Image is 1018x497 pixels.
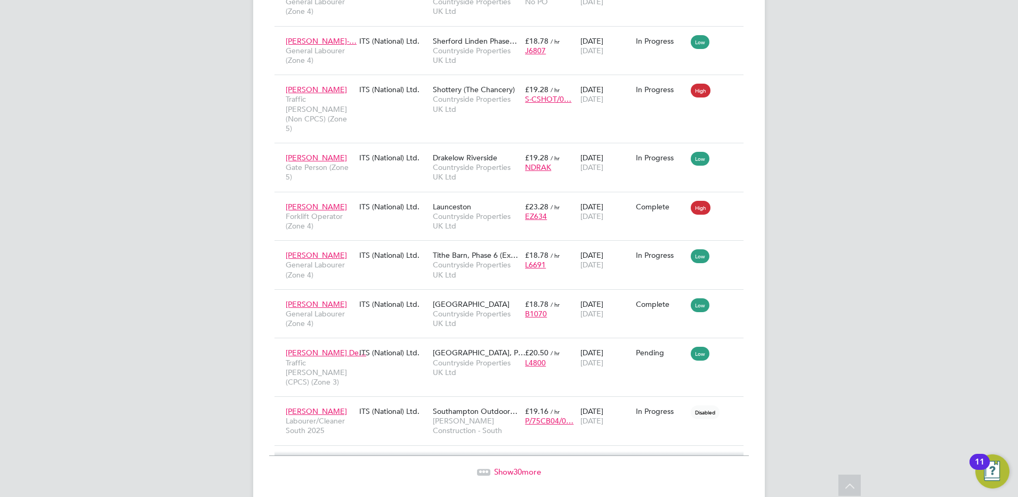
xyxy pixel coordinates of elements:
span: / hr [551,154,560,162]
span: [PERSON_NAME]-… [286,36,357,46]
a: [PERSON_NAME]Labourer/Cleaner South 2025ITS (National) Ltd.Southampton Outdoor…[PERSON_NAME] Cons... [283,401,744,410]
span: / hr [551,251,560,259]
span: [PERSON_NAME] [286,202,347,211]
span: Disabled [691,405,720,419]
span: General Labourer (Zone 4) [286,260,354,279]
div: [DATE] [578,245,633,275]
div: 11 [975,462,984,476]
span: General Labourer (Zone 4) [286,46,354,65]
div: ITS (National) Ltd. [357,79,430,100]
span: Countryside Properties UK Ltd [433,162,520,182]
span: [DATE] [580,211,603,221]
span: / hr [551,300,560,308]
span: Show more [494,467,541,477]
span: / hr [551,86,560,94]
span: Countryside Properties UK Ltd [433,46,520,65]
div: ITS (National) Ltd. [357,31,430,51]
span: Gate Person (Zone 5) [286,162,354,182]
span: / hr [551,37,560,45]
div: [DATE] [578,31,633,61]
a: [PERSON_NAME]General Labourer (Zone 4)ITS (National) Ltd.[GEOGRAPHIC_DATA]Countryside Properties ... [283,294,744,303]
span: Traffic [PERSON_NAME] (CPCS) (Zone 3) [286,358,354,387]
div: In Progress [636,36,686,46]
div: Pending [636,348,686,357]
span: Traffic [PERSON_NAME] (Non CPCS) (Zone 5) [286,94,354,133]
div: [DATE] [578,401,633,431]
span: Countryside Properties UK Ltd [433,358,520,377]
span: P/75CB04/0… [525,416,573,426]
span: / hr [551,349,560,357]
div: ITS (National) Ltd. [357,197,430,217]
a: [PERSON_NAME]Gate Person (Zone 5)ITS (National) Ltd.Drakelow RiversideCountryside Properties UK L... [283,147,744,156]
span: [PERSON_NAME] [286,85,347,94]
span: £19.28 [525,85,548,94]
span: Sherford Linden Phase… [433,36,517,46]
div: [DATE] [578,294,633,324]
span: [DATE] [580,94,603,104]
span: [GEOGRAPHIC_DATA], P… [433,348,526,357]
span: NDRAK [525,162,551,172]
span: Countryside Properties UK Ltd [433,94,520,113]
span: [DATE] [580,162,603,172]
div: ITS (National) Ltd. [357,294,430,314]
span: [DATE] [580,260,603,270]
div: ITS (National) Ltd. [357,343,430,363]
span: Low [691,298,709,312]
div: In Progress [636,153,686,162]
span: Shottery (The Chancery) [433,85,515,94]
span: Launceston [433,202,471,211]
span: [DATE] [580,416,603,426]
div: [DATE] [578,197,633,226]
span: [PERSON_NAME] Construction - South [433,416,520,435]
div: ITS (National) Ltd. [357,245,430,265]
a: [PERSON_NAME]-…General Labourer (Zone 4)ITS (National) Ltd.Sherford Linden Phase…Countryside Prop... [283,30,744,39]
a: [PERSON_NAME] De…Traffic [PERSON_NAME] (CPCS) (Zone 3)ITS (National) Ltd.[GEOGRAPHIC_DATA], P…Cou... [283,342,744,351]
span: [PERSON_NAME] [286,299,347,309]
span: / hr [551,203,560,211]
div: In Progress [636,85,686,94]
span: High [691,201,710,215]
span: Low [691,249,709,263]
span: Low [691,35,709,49]
span: [PERSON_NAME] [286,153,347,162]
span: General Labourer (Zone 4) [286,309,354,328]
span: [DATE] [580,358,603,368]
span: / hr [551,408,560,415]
span: Southampton Outdoor… [433,406,518,416]
span: Countryside Properties UK Ltd [433,309,520,328]
span: £20.50 [525,348,548,357]
div: Complete [636,299,686,309]
span: Countryside Properties UK Ltd [433,260,520,279]
span: [GEOGRAPHIC_DATA] [433,299,510,309]
span: Countryside Properties UK Ltd [433,211,520,231]
span: Forklift Operator (Zone 4) [286,211,354,231]
span: J6807 [525,46,546,55]
span: £18.78 [525,250,548,260]
span: £19.28 [525,153,548,162]
span: £18.78 [525,36,548,46]
a: [PERSON_NAME]Forklift Operator (Zone 4)ITS (National) Ltd.LauncestonCountryside Properties UK Ltd... [283,196,744,205]
span: £23.28 [525,202,548,211]
span: [PERSON_NAME] [286,250,347,260]
div: In Progress [636,406,686,416]
span: L4800 [525,358,546,368]
span: Low [691,347,709,361]
a: [PERSON_NAME]General Labourer (Zone 4)ITS (National) Ltd.Tithe Barn, Phase 6 (Ex…Countryside Prop... [283,245,744,254]
span: EZ634 [525,211,547,221]
span: [DATE] [580,46,603,55]
div: Complete [636,202,686,211]
div: [DATE] [578,148,633,177]
div: [DATE] [578,79,633,109]
span: 30 [513,467,522,477]
span: B1070 [525,309,547,319]
span: [PERSON_NAME] [286,406,347,416]
span: Low [691,152,709,166]
div: In Progress [636,250,686,260]
span: Tithe Barn, Phase 6 (Ex… [433,250,518,260]
span: S-CSHOT/0… [525,94,571,104]
div: ITS (National) Ltd. [357,148,430,168]
div: ITS (National) Ltd. [357,401,430,421]
span: Drakelow Riverside [433,153,497,162]
button: Open Resource Center, 11 new notifications [975,454,1009,488]
a: [PERSON_NAME]Traffic [PERSON_NAME] (Non CPCS) (Zone 5)ITS (National) Ltd.Shottery (The Chancery)C... [283,79,744,88]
